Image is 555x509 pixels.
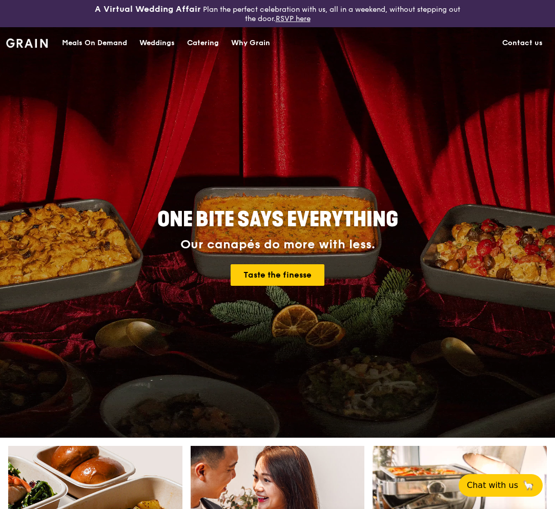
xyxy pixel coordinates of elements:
div: Plan the perfect celebration with us, all in a weekend, without stepping out the door. [93,4,463,23]
a: Catering [181,28,225,58]
span: ONE BITE SAYS EVERYTHING [157,207,398,232]
img: Grain [6,38,48,48]
button: Chat with us🦙 [459,474,543,497]
a: Taste the finesse [231,264,324,286]
div: Our canapés do more with less. [93,238,462,252]
span: 🦙 [522,479,535,492]
h3: A Virtual Wedding Affair [95,4,201,14]
a: Why Grain [225,28,276,58]
div: Weddings [139,28,175,58]
div: Why Grain [231,28,270,58]
div: Catering [187,28,219,58]
a: RSVP here [276,14,311,23]
span: Chat with us [467,479,518,492]
a: Weddings [133,28,181,58]
a: GrainGrain [6,27,48,57]
div: Meals On Demand [62,28,127,58]
a: Contact us [496,28,549,58]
